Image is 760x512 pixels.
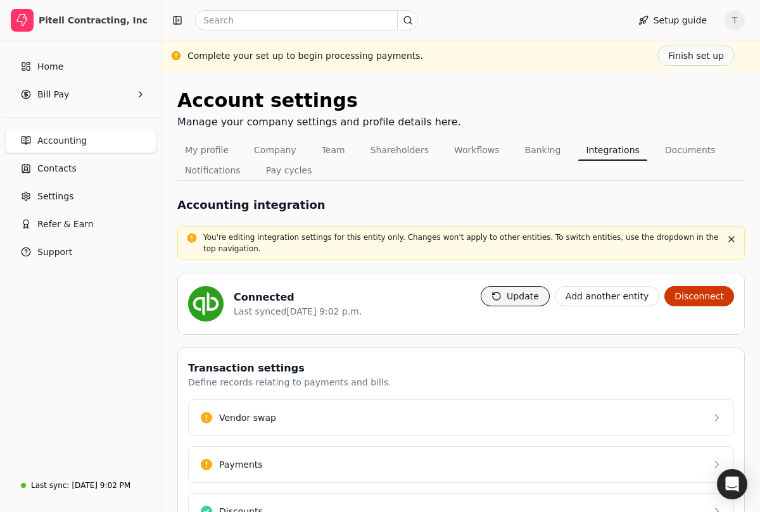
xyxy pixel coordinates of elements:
button: Banking [517,140,569,160]
button: Team [314,140,353,160]
span: Accounting [37,134,87,147]
button: Support [5,239,156,265]
div: [DATE] 9:02 PM [72,480,130,491]
button: Payments [188,446,734,483]
div: Account settings [177,86,461,115]
span: Home [37,60,63,73]
button: Update [481,286,550,306]
a: Contacts [5,156,156,181]
div: Vendor swap [219,411,276,425]
button: Integrations [578,140,647,160]
div: Last synced [DATE] 9:02 p.m. [234,305,362,318]
span: Refer & Earn [37,218,94,231]
span: Support [37,246,72,259]
button: Vendor swap [188,399,734,436]
button: Company [246,140,304,160]
div: Last sync: [31,480,69,491]
button: Finish set up [657,46,735,66]
button: Notifications [177,160,248,180]
div: Complete your set up to begin processing payments. [187,49,423,63]
a: Settings [5,184,156,209]
div: Connected [234,290,362,305]
p: You're editing integration settings for this entity only. Changes won't apply to other entities. ... [203,232,719,254]
a: Last sync:[DATE] 9:02 PM [5,474,156,497]
div: Transaction settings [188,361,391,376]
input: Search [195,10,418,30]
button: Setup guide [628,10,717,30]
button: Workflows [446,140,507,160]
div: Payments [219,458,263,471]
div: Manage your company settings and profile details here. [177,115,461,130]
a: Accounting [5,128,156,153]
button: Shareholders [363,140,436,160]
span: Bill Pay [37,88,69,101]
button: Documents [657,140,723,160]
button: Refer & Earn [5,211,156,237]
nav: Tabs [177,140,745,181]
button: Add another entity [555,286,659,306]
div: Define records relating to payments and bills. [188,376,391,389]
a: Home [5,54,156,79]
button: Pay cycles [258,160,320,180]
button: T [725,10,745,30]
div: Open Intercom Messenger [717,469,747,499]
h1: Accounting integration [177,196,326,213]
span: Contacts [37,162,77,175]
button: Bill Pay [5,82,156,107]
button: My profile [177,140,236,160]
div: Pitell Contracting, Inc [39,14,151,27]
button: Disconnect [664,286,734,306]
span: Settings [37,190,73,203]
